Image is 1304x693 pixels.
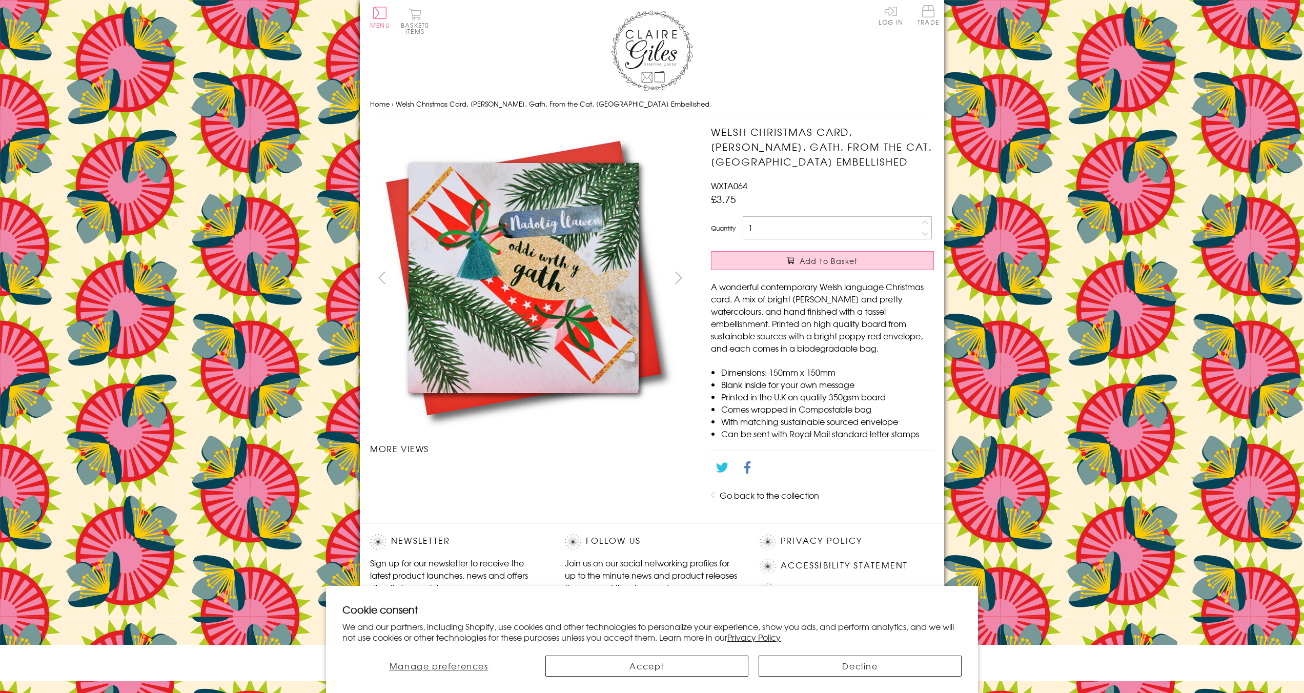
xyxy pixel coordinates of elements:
[721,378,934,391] li: Blank inside for your own message
[390,660,488,672] span: Manage preferences
[918,5,939,25] span: Trade
[781,534,862,548] a: Privacy Policy
[401,8,429,34] button: Basket0 items
[727,631,781,643] a: Privacy Policy
[781,583,808,597] a: Blog
[711,125,934,169] h1: Welsh Christmas Card, [PERSON_NAME], Gath, From the Cat, [GEOGRAPHIC_DATA] Embellished
[396,99,709,109] span: Welsh Christmas Card, [PERSON_NAME], Gath, From the Cat, [GEOGRAPHIC_DATA] Embellished
[370,7,390,28] button: Menu
[667,266,690,289] button: next
[800,256,858,266] span: Add to Basket
[690,125,998,432] img: Welsh Christmas Card, Nadolig Llawen, Gath, From the Cat, Tassel Embellished
[610,465,690,487] li: Carousel Page 4
[530,465,610,487] li: Carousel Page 3
[781,559,908,573] a: Accessibility Statement
[370,442,690,455] h3: More views
[370,21,390,30] span: Menu
[879,5,903,25] a: Log In
[711,223,736,233] label: Quantity
[370,99,390,109] a: Home
[721,391,934,403] li: Printed in the U.K on quality 350gsm board
[370,266,393,289] button: prev
[711,251,934,270] button: Add to Basket
[342,656,535,677] button: Manage preferences
[342,621,962,643] p: We and our partners, including Shopify, use cookies and other technologies to personalize your ex...
[711,179,747,192] span: WXTA064
[342,602,962,617] h2: Cookie consent
[721,366,934,378] li: Dimensions: 150mm x 150mm
[370,557,544,594] p: Sign up for our newsletter to receive the latest product launches, news and offers directly to yo...
[721,427,934,440] li: Can be sent with Royal Mail standard letter stamps
[370,465,450,487] li: Carousel Page 1 (Current Slide)
[565,534,739,549] h2: Follow Us
[450,465,530,487] li: Carousel Page 2
[370,125,678,432] img: Welsh Christmas Card, Nadolig Llawen, Gath, From the Cat, Tassel Embellished
[370,94,934,115] nav: breadcrumbs
[759,656,962,677] button: Decline
[711,280,934,354] p: A wonderful contemporary Welsh language Christmas card. A mix of bright [PERSON_NAME] and pretty ...
[711,192,736,206] span: £3.75
[721,415,934,427] li: With matching sustainable sourced envelope
[405,21,429,36] span: 0 items
[410,477,411,478] img: Welsh Christmas Card, Nadolig Llawen, Gath, From the Cat, Tassel Embellished
[918,5,939,27] a: Trade
[611,10,693,91] img: Claire Giles Greetings Cards
[545,656,748,677] button: Accept
[392,99,394,109] span: ›
[720,489,819,501] a: Go back to the collection
[370,534,544,549] h2: Newsletter
[721,403,934,415] li: Comes wrapped in Compostable bag
[565,557,739,594] p: Join us on our social networking profiles for up to the minute news and product releases the mome...
[370,465,690,487] ul: Carousel Pagination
